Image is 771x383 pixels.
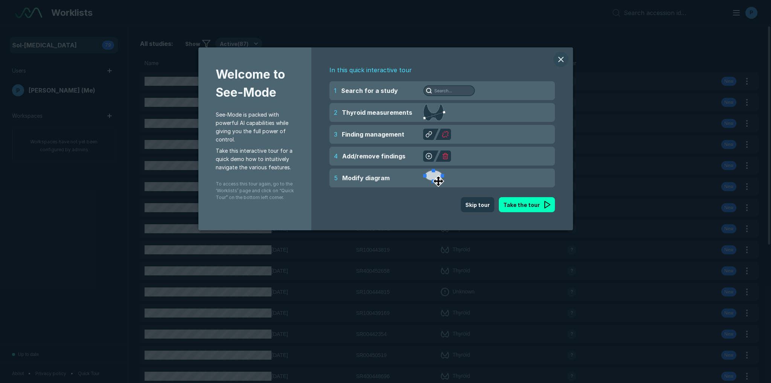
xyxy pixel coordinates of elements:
[461,197,494,212] button: Skip tour
[334,152,338,161] span: 4
[342,152,405,161] span: Add/remove findings
[341,86,398,95] span: Search for a study
[334,130,337,139] span: 3
[198,47,573,230] div: modal
[329,65,555,77] span: In this quick interactive tour
[342,173,390,182] span: Modify diagram
[216,147,294,172] span: Take this interactive tour for a quick demo how to intuitively navigate the various features.
[342,130,404,139] span: Finding management
[423,104,445,121] img: Thyroid measurements
[216,65,294,111] span: Welcome to See-Mode
[342,108,412,117] span: Thyroid measurements
[499,197,555,212] button: Take the tour
[216,111,294,144] span: See-Mode is packed with powerful AI capabilities while giving you the full power of control.
[334,108,337,117] span: 2
[423,150,451,162] img: Add/remove findings
[334,86,337,95] span: 1
[334,173,338,182] span: 5
[216,175,294,201] span: To access this tour again, go to the ‘Worklists’ page and click on “Quick Tour” on the bottom lef...
[423,129,451,140] img: Finding management
[423,85,475,96] img: Search for a study
[423,169,444,187] img: Modify diagram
